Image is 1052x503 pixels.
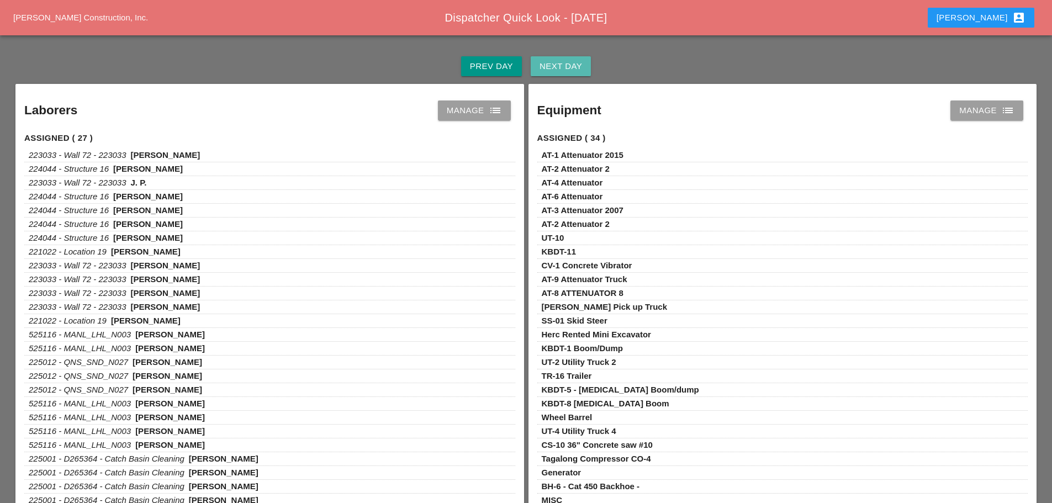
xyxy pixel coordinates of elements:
[470,60,513,73] div: Prev Day
[542,233,564,242] span: UT-10
[542,219,610,229] span: AT-2 Attenuator 2
[1001,104,1014,117] i: list
[135,412,205,422] span: [PERSON_NAME]
[29,164,109,173] span: 224044 - Structure 16
[542,330,651,339] span: Herc Rented Mini Excavator
[29,233,109,242] span: 224044 - Structure 16
[950,100,1023,120] a: Manage
[540,60,582,73] div: Next Day
[542,440,653,449] span: CS-10 36" Concrete saw #10
[531,56,591,76] button: Next Day
[542,274,627,284] span: AT-9 Attenuator Truck
[542,247,577,256] span: KBDT-11
[542,399,669,408] span: KBDT-8 [MEDICAL_DATA] Boom
[29,412,131,422] span: 525116 - MANL_LHL_N003
[29,219,109,229] span: 224044 - Structure 16
[29,371,128,380] span: 225012 - QNS_SND_N027
[542,468,581,477] span: Generator
[542,164,610,173] span: AT-2 Attenuator 2
[189,481,258,491] span: [PERSON_NAME]
[438,100,511,120] a: Manage
[29,399,131,408] span: 525116 - MANL_LHL_N003
[29,426,131,436] span: 525116 - MANL_LHL_N003
[542,205,623,215] span: AT-3 Attenuator 2007
[29,302,126,311] span: 223033 - Wall 72 - 223033
[29,468,184,477] span: 225001 - D265364 - Catch Basin Cleaning
[131,274,200,284] span: [PERSON_NAME]
[29,192,109,201] span: 224044 - Structure 16
[537,101,601,120] h2: Equipment
[113,192,183,201] span: [PERSON_NAME]
[113,219,183,229] span: [PERSON_NAME]
[542,150,623,160] span: AT-1 Attenuator 2015
[113,205,183,215] span: [PERSON_NAME]
[445,12,607,24] span: Dispatcher Quick Look - [DATE]
[542,481,640,491] span: BH-6 - Cat 450 Backhoe -
[542,371,592,380] span: TR-16 Trailer
[131,302,200,311] span: [PERSON_NAME]
[133,371,202,380] span: [PERSON_NAME]
[1012,11,1025,24] i: account_box
[542,178,603,187] span: AT-4 Attenuator
[24,101,77,120] h2: Laborers
[542,385,699,394] span: KBDT-5 - [MEDICAL_DATA] Boom/dump
[542,288,623,298] span: AT-8 ATTENUATOR 8
[131,288,200,298] span: [PERSON_NAME]
[937,11,1025,24] div: [PERSON_NAME]
[131,261,200,270] span: [PERSON_NAME]
[542,192,603,201] span: AT-6 Attenuator
[29,343,131,353] span: 525116 - MANL_LHL_N003
[29,385,128,394] span: 225012 - QNS_SND_N027
[24,132,515,145] h4: Assigned ( 27 )
[489,104,502,117] i: list
[29,150,126,160] span: 223033 - Wall 72 - 223033
[542,454,651,463] span: Tagalong Compressor CO-4
[542,426,616,436] span: UT-4 Utility Truck 4
[29,288,126,298] span: 223033 - Wall 72 - 223033
[29,261,126,270] span: 223033 - Wall 72 - 223033
[447,104,502,117] div: Manage
[13,13,148,22] a: [PERSON_NAME] Construction, Inc.
[135,399,205,408] span: [PERSON_NAME]
[537,132,1028,145] h4: Assigned ( 34 )
[133,385,202,394] span: [PERSON_NAME]
[542,412,593,422] span: Wheel Barrel
[135,426,205,436] span: [PERSON_NAME]
[542,316,607,325] span: SS-01 Skid Steer
[542,261,632,270] span: CV-1 Concrete Vibrator
[29,481,184,491] span: 225001 - D265364 - Catch Basin Cleaning
[135,330,205,339] span: [PERSON_NAME]
[29,330,131,339] span: 525116 - MANL_LHL_N003
[29,178,126,187] span: 223033 - Wall 72 - 223033
[29,247,107,256] span: 221022 - Location 19
[29,440,131,449] span: 525116 - MANL_LHL_N003
[29,205,109,215] span: 224044 - Structure 16
[542,357,616,367] span: UT-2 Utility Truck 2
[928,8,1034,28] button: [PERSON_NAME]
[189,454,258,463] span: [PERSON_NAME]
[131,150,200,160] span: [PERSON_NAME]
[113,164,183,173] span: [PERSON_NAME]
[29,454,184,463] span: 225001 - D265364 - Catch Basin Cleaning
[542,343,623,353] span: KBDT-1 Boom/Dump
[131,178,147,187] span: J. P.
[461,56,522,76] button: Prev Day
[542,302,668,311] span: [PERSON_NAME] Pick up Truck
[29,274,126,284] span: 223033 - Wall 72 - 223033
[111,247,181,256] span: [PERSON_NAME]
[189,468,258,477] span: [PERSON_NAME]
[135,343,205,353] span: [PERSON_NAME]
[29,316,107,325] span: 221022 - Location 19
[111,316,181,325] span: [PERSON_NAME]
[113,233,183,242] span: [PERSON_NAME]
[133,357,202,367] span: [PERSON_NAME]
[29,357,128,367] span: 225012 - QNS_SND_N027
[135,440,205,449] span: [PERSON_NAME]
[959,104,1014,117] div: Manage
